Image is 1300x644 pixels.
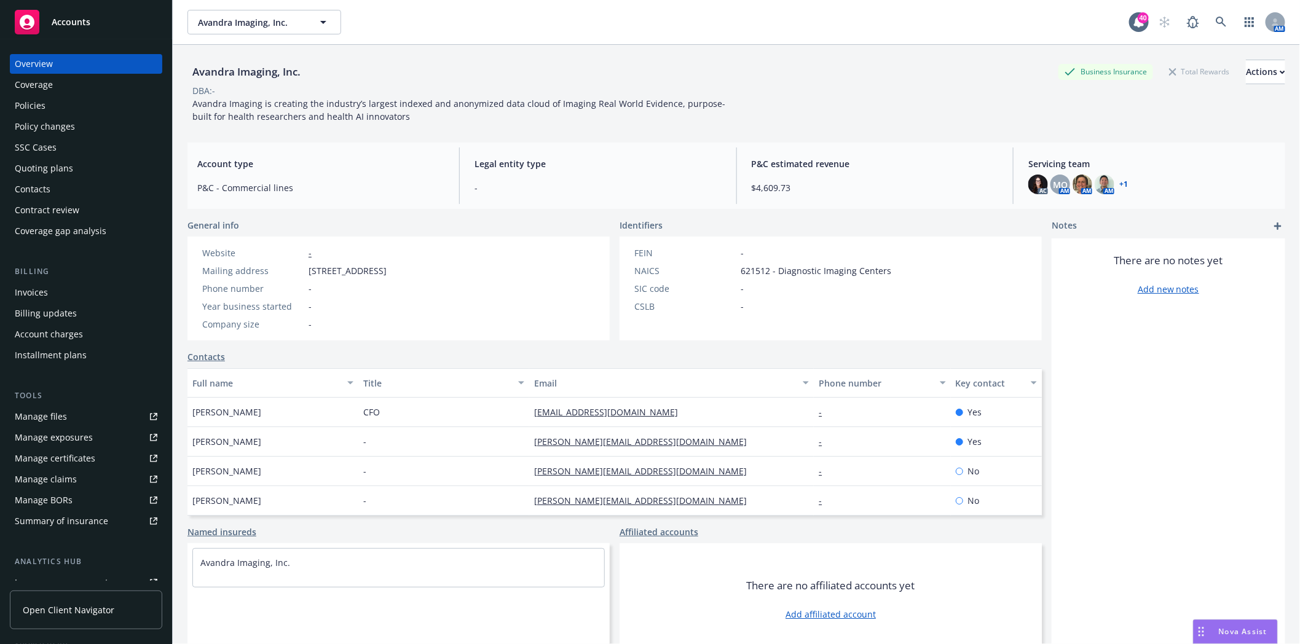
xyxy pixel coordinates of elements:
[15,96,45,116] div: Policies
[1028,175,1048,194] img: photo
[15,75,53,95] div: Coverage
[741,300,744,313] span: -
[1194,620,1209,643] div: Drag to move
[10,117,162,136] a: Policy changes
[15,221,106,241] div: Coverage gap analysis
[10,265,162,278] div: Billing
[814,368,950,398] button: Phone number
[1053,178,1068,191] span: MQ
[1270,219,1285,234] a: add
[187,64,305,80] div: Avandra Imaging, Inc.
[10,159,162,178] a: Quoting plans
[1219,626,1267,637] span: Nova Assist
[10,221,162,241] a: Coverage gap analysis
[10,200,162,220] a: Contract review
[309,282,312,295] span: -
[534,495,757,506] a: [PERSON_NAME][EMAIL_ADDRESS][DOMAIN_NAME]
[200,557,290,568] a: Avandra Imaging, Inc.
[1095,175,1114,194] img: photo
[741,246,744,259] span: -
[187,368,358,398] button: Full name
[52,17,90,27] span: Accounts
[192,494,261,507] span: [PERSON_NAME]
[10,345,162,365] a: Installment plans
[1152,10,1177,34] a: Start snowing
[1138,283,1199,296] a: Add new notes
[15,179,50,199] div: Contacts
[10,54,162,74] a: Overview
[10,511,162,531] a: Summary of insurance
[15,324,83,344] div: Account charges
[819,465,832,477] a: -
[747,578,915,593] span: There are no affiliated accounts yet
[10,573,162,592] a: Loss summary generator
[819,377,932,390] div: Phone number
[309,318,312,331] span: -
[10,283,162,302] a: Invoices
[1028,157,1275,170] span: Servicing team
[968,465,980,477] span: No
[10,428,162,447] a: Manage exposures
[192,406,261,418] span: [PERSON_NAME]
[10,138,162,157] a: SSC Cases
[786,608,876,621] a: Add affiliated account
[23,603,114,616] span: Open Client Navigator
[10,407,162,426] a: Manage files
[10,556,162,568] div: Analytics hub
[15,54,53,74] div: Overview
[534,406,688,418] a: [EMAIL_ADDRESS][DOMAIN_NAME]
[15,469,77,489] div: Manage claims
[15,345,87,365] div: Installment plans
[10,469,162,489] a: Manage claims
[10,96,162,116] a: Policies
[358,368,529,398] button: Title
[752,157,999,170] span: P&C estimated revenue
[363,406,380,418] span: CFO
[534,465,757,477] a: [PERSON_NAME][EMAIL_ADDRESS][DOMAIN_NAME]
[1193,619,1278,644] button: Nova Assist
[534,377,795,390] div: Email
[15,428,93,447] div: Manage exposures
[15,407,67,426] div: Manage files
[10,75,162,95] a: Coverage
[741,282,744,295] span: -
[1246,60,1285,84] button: Actions
[951,368,1042,398] button: Key contact
[1119,181,1128,188] a: +1
[363,435,366,448] span: -
[15,159,73,178] div: Quoting plans
[15,304,77,323] div: Billing updates
[620,219,663,232] span: Identifiers
[819,436,832,447] a: -
[10,490,162,510] a: Manage BORs
[202,318,304,331] div: Company size
[968,406,982,418] span: Yes
[309,264,387,277] span: [STREET_ADDRESS]
[968,435,982,448] span: Yes
[956,377,1023,390] div: Key contact
[363,494,366,507] span: -
[15,138,57,157] div: SSC Cases
[10,304,162,323] a: Billing updates
[15,490,73,510] div: Manage BORs
[968,494,980,507] span: No
[15,511,108,531] div: Summary of insurance
[634,246,736,259] div: FEIN
[192,465,261,477] span: [PERSON_NAME]
[202,264,304,277] div: Mailing address
[192,98,725,122] span: Avandra Imaging is creating the industry’s largest indexed and anonymized data cloud of Imaging R...
[475,157,722,170] span: Legal entity type
[752,181,999,194] span: $4,609.73
[192,377,340,390] div: Full name
[192,84,215,97] div: DBA: -
[1209,10,1234,34] a: Search
[819,406,832,418] a: -
[634,282,736,295] div: SIC code
[187,10,341,34] button: Avandra Imaging, Inc.
[1181,10,1205,34] a: Report a Bug
[198,16,304,29] span: Avandra Imaging, Inc.
[1163,64,1236,79] div: Total Rewards
[634,264,736,277] div: NAICS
